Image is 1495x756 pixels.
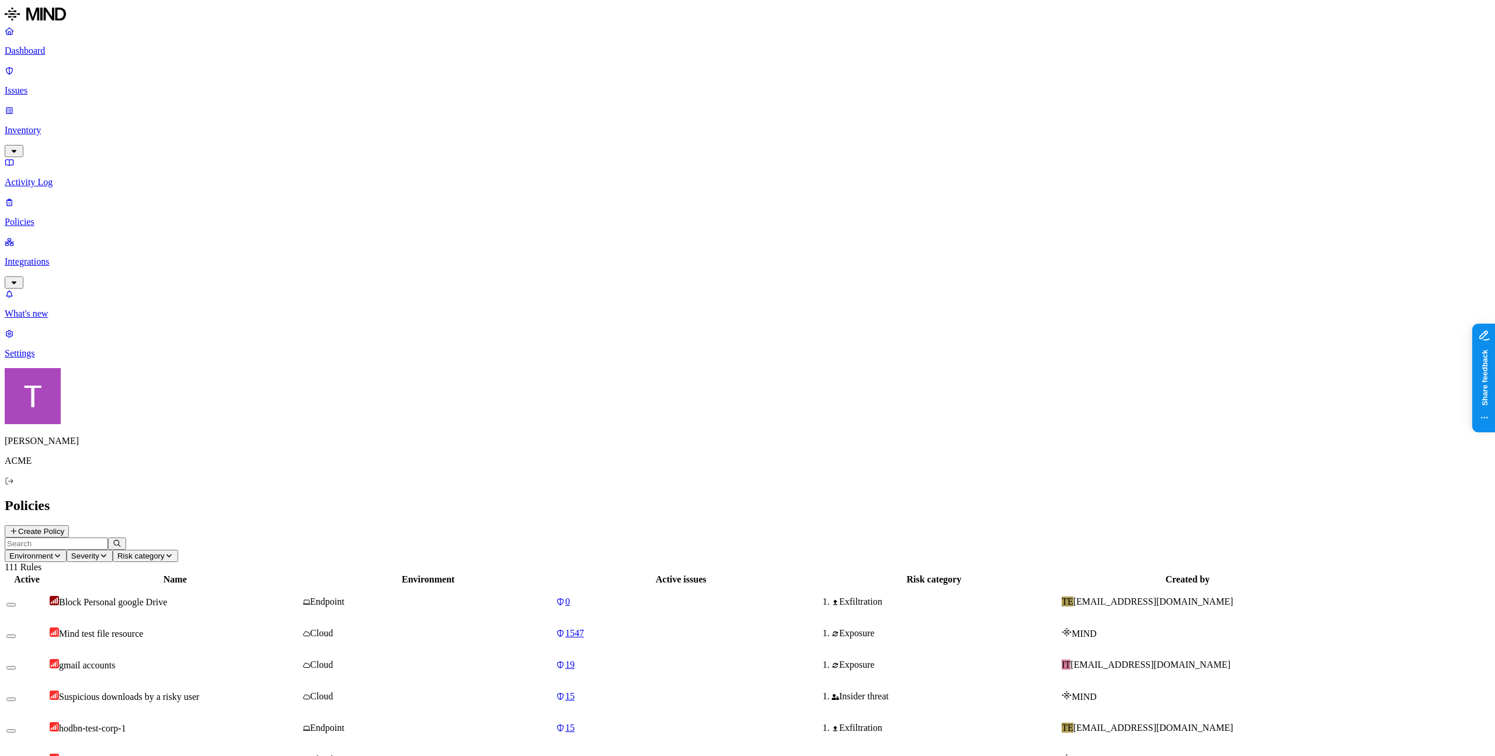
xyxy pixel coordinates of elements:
[556,660,806,670] a: 19
[310,628,333,638] span: Cloud
[50,627,59,637] img: severity-high.svg
[565,723,575,733] span: 15
[59,692,199,702] span: Suspicious downloads by a risky user
[565,660,575,670] span: 19
[5,5,66,23] img: MIND
[5,26,1490,56] a: Dashboard
[9,552,53,560] span: Environment
[1062,691,1072,700] img: mind-logo-icon.svg
[5,289,1490,319] a: What's new
[71,552,99,560] span: Severity
[1062,660,1070,670] span: IT
[5,368,61,424] img: Tzvi Shir-Vaknin
[1073,597,1233,606] span: [EMAIL_ADDRESS][DOMAIN_NAME]
[50,659,59,668] img: severity-high.svg
[1070,660,1230,670] span: [EMAIL_ADDRESS][DOMAIN_NAME]
[1072,629,1097,639] span: MIND
[310,723,345,733] span: Endpoint
[832,691,1059,702] div: Insider threat
[5,85,1490,96] p: Issues
[5,456,1490,466] p: ACME
[5,177,1490,188] p: Activity Log
[5,525,69,537] button: Create Policy
[5,256,1490,267] p: Integrations
[1072,692,1097,702] span: MIND
[59,723,126,733] span: hodbn-test-corp-1
[5,348,1490,359] p: Settings
[59,629,143,639] span: Mind test file resource
[832,628,1059,639] div: Exposure
[5,328,1490,359] a: Settings
[556,628,806,639] a: 1547
[50,574,301,585] div: Name
[1062,723,1073,733] span: TE
[50,722,59,731] img: severity-high.svg
[556,723,806,733] a: 15
[310,691,333,701] span: Cloud
[5,537,108,550] input: Search
[808,574,1059,585] div: Risk category
[565,691,575,701] span: 15
[5,308,1490,319] p: What's new
[117,552,165,560] span: Risk category
[556,597,806,607] a: 0
[832,723,1059,733] div: Exfiltration
[5,217,1490,227] p: Policies
[5,65,1490,96] a: Issues
[310,660,333,670] span: Cloud
[1062,597,1073,606] span: TE
[5,197,1490,227] a: Policies
[310,597,345,606] span: Endpoint
[5,105,1490,155] a: Inventory
[5,157,1490,188] a: Activity Log
[5,46,1490,56] p: Dashboard
[832,660,1059,670] div: Exposure
[5,125,1490,136] p: Inventory
[832,597,1059,607] div: Exfiltration
[5,562,41,572] span: 111 Rules
[303,574,554,585] div: Environment
[59,597,167,607] span: Block Personal google Drive
[5,498,1490,514] h2: Policies
[1062,574,1313,585] div: Created by
[1073,723,1233,733] span: [EMAIL_ADDRESS][DOMAIN_NAME]
[1062,627,1072,637] img: mind-logo-icon.svg
[5,5,1490,26] a: MIND
[50,691,59,700] img: severity-high.svg
[5,237,1490,287] a: Integrations
[6,574,47,585] div: Active
[565,628,584,638] span: 1547
[556,691,806,702] a: 15
[50,596,59,605] img: severity-critical.svg
[565,597,570,606] span: 0
[556,574,806,585] div: Active issues
[59,660,115,670] span: gmail accounts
